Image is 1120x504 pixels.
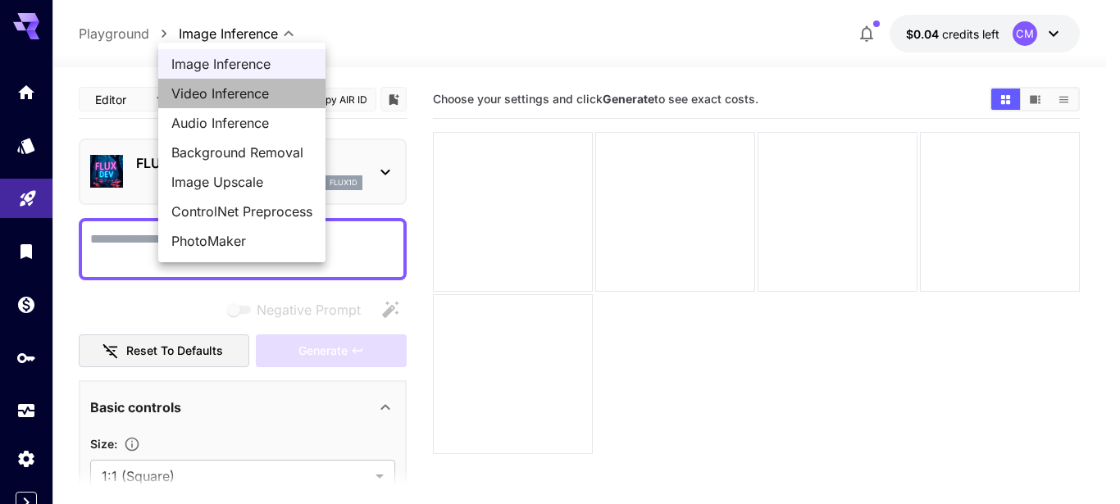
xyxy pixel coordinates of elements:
[171,84,312,103] span: Video Inference
[171,143,312,162] span: Background Removal
[171,172,312,192] span: Image Upscale
[171,54,312,74] span: Image Inference
[171,202,312,221] span: ControlNet Preprocess
[171,231,312,251] span: PhotoMaker
[171,113,312,133] span: Audio Inference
